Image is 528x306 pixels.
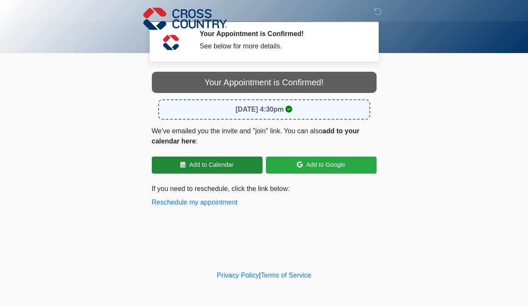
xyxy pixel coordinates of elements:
a: | [259,272,261,279]
div: See below for more details. [200,41,364,51]
p: If you need to reschedule, click the link below: [152,184,377,208]
img: Agent Avatar [158,30,184,55]
a: Privacy Policy [217,272,259,279]
div: Your Appointment is Confirmed! [152,72,377,93]
a: Terms of Service [261,272,311,279]
a: Add to Calendar [152,157,263,174]
img: Cross Country Logo [143,6,227,31]
p: We've emailed you the invite and "join" link. You can also : [152,126,377,146]
strong: [DATE] 4:30pm [236,106,284,113]
a: Add to Google [266,157,377,174]
button: Reschedule my appointment [152,197,238,208]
